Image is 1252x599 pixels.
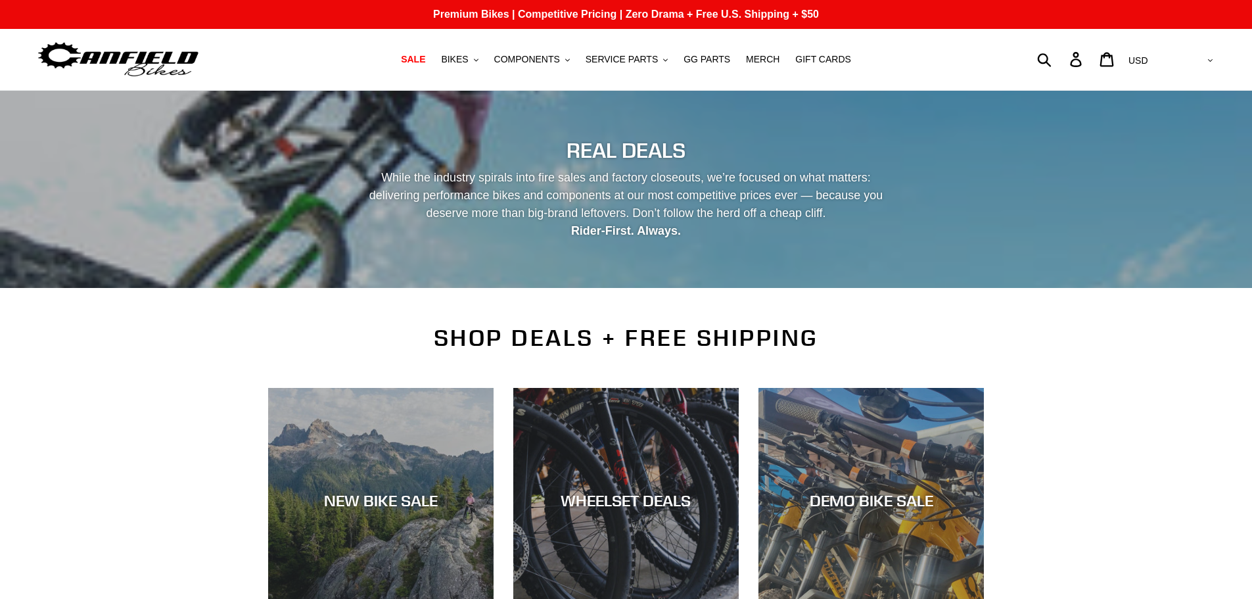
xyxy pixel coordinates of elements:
span: SALE [401,54,425,65]
button: BIKES [434,51,484,68]
div: WHEELSET DEALS [513,491,739,510]
div: DEMO BIKE SALE [758,491,984,510]
span: COMPONENTS [494,54,560,65]
h2: REAL DEALS [268,138,985,163]
a: MERCH [739,51,786,68]
span: GIFT CARDS [795,54,851,65]
span: MERCH [746,54,779,65]
div: NEW BIKE SALE [268,491,494,510]
span: SERVICE PARTS [586,54,658,65]
p: While the industry spirals into fire sales and factory closeouts, we’re focused on what matters: ... [358,169,895,240]
a: SALE [394,51,432,68]
button: SERVICE PARTS [579,51,674,68]
span: BIKES [441,54,468,65]
img: Canfield Bikes [36,39,200,80]
input: Search [1044,45,1078,74]
button: COMPONENTS [488,51,576,68]
span: GG PARTS [684,54,730,65]
a: GG PARTS [677,51,737,68]
h2: SHOP DEALS + FREE SHIPPING [268,324,985,352]
strong: Rider-First. Always. [571,224,681,237]
a: GIFT CARDS [789,51,858,68]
